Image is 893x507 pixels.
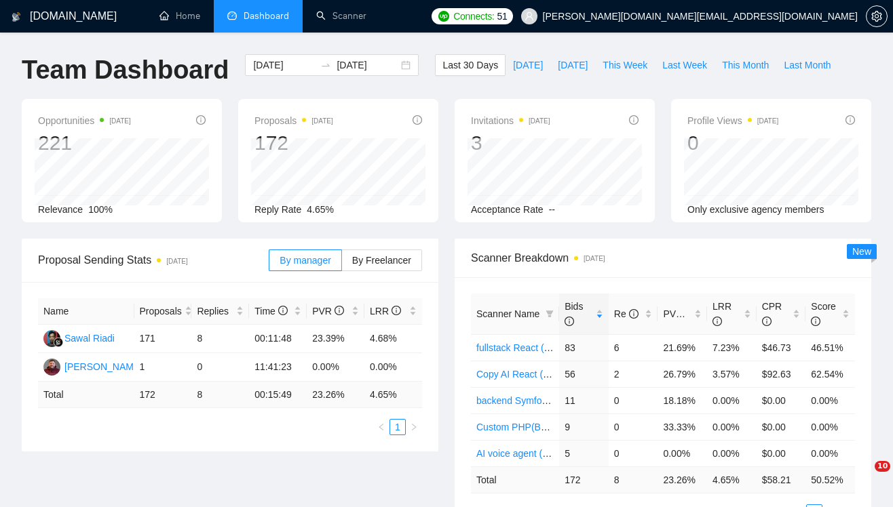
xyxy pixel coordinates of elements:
[687,204,824,215] span: Only exclusive agency members
[506,54,550,76] button: [DATE]
[364,382,422,408] td: 4.65 %
[307,382,364,408] td: 23.26 %
[559,440,609,466] td: 5
[811,317,820,326] span: info-circle
[609,361,658,387] td: 2
[811,301,836,327] span: Score
[438,11,449,22] img: upwork-logo.png
[707,361,757,387] td: 3.57%
[471,204,544,215] span: Acceptance Rate
[254,306,287,317] span: Time
[609,440,658,466] td: 0
[707,466,757,493] td: 4.65 %
[134,325,192,353] td: 171
[707,413,757,440] td: 0.00%
[471,113,550,129] span: Invitations
[707,440,757,466] td: 0.00%
[559,466,609,493] td: 172
[609,413,658,440] td: 0
[134,382,192,408] td: 172
[471,130,550,156] div: 3
[476,422,566,432] a: Custom PHP(BASIC)
[805,440,855,466] td: 0.00%
[603,58,647,73] span: This Week
[249,353,307,382] td: 11:41:23
[307,353,364,382] td: 0.00%
[805,413,855,440] td: 0.00%
[476,369,624,380] a: Copy AI React ([PERSON_NAME])
[662,58,707,73] span: Last Week
[307,204,334,215] span: 4.65%
[658,361,707,387] td: 26.79%
[254,130,333,156] div: 172
[584,255,605,262] time: [DATE]
[712,317,722,326] span: info-circle
[254,204,301,215] span: Reply Rate
[784,58,831,73] span: Last Month
[249,382,307,408] td: 00:15:49
[38,113,131,129] span: Opportunities
[370,306,401,317] span: LRR
[629,115,639,125] span: info-circle
[22,54,229,86] h1: Team Dashboard
[134,298,192,325] th: Proposals
[776,54,838,76] button: Last Month
[565,317,574,326] span: info-circle
[546,310,554,318] span: filter
[352,255,411,266] span: By Freelancer
[64,331,115,346] div: Sawal Riadi
[406,419,422,435] button: right
[140,304,182,319] span: Proposals
[38,204,83,215] span: Relevance
[280,255,330,266] span: By manager
[377,423,385,431] span: left
[43,330,60,347] img: SR
[757,117,778,125] time: [DATE]
[757,387,806,413] td: $0.00
[54,338,63,347] img: gigradar-bm.png
[609,334,658,361] td: 6
[476,448,624,459] a: AI voice agent ([PERSON_NAME])
[707,387,757,413] td: 0.00%
[254,113,333,129] span: Proposals
[805,334,855,361] td: 46.51%
[805,361,855,387] td: 62.54%
[513,58,543,73] span: [DATE]
[595,54,655,76] button: This Week
[757,413,806,440] td: $0.00
[88,204,113,215] span: 100%
[658,413,707,440] td: 33.33%
[559,387,609,413] td: 11
[38,130,131,156] div: 221
[364,353,422,382] td: 0.00%
[373,419,389,435] li: Previous Page
[685,309,695,319] span: info-circle
[197,304,233,319] span: Replies
[757,466,806,493] td: $ 58.21
[244,10,289,22] span: Dashboard
[867,11,887,22] span: setting
[307,325,364,353] td: 23.39%
[866,11,888,22] a: setting
[320,60,331,70] span: swap-right
[12,6,21,28] img: logo
[845,115,855,125] span: info-circle
[757,334,806,361] td: $46.73
[476,308,539,319] span: Scanner Name
[38,251,269,268] span: Proposal Sending Stats
[558,58,588,73] span: [DATE]
[559,413,609,440] td: 9
[316,10,366,22] a: searchScanner
[762,317,772,326] span: info-circle
[253,58,315,73] input: Start date
[435,54,506,76] button: Last 30 Days
[159,10,200,22] a: homeHome
[410,423,418,431] span: right
[609,387,658,413] td: 0
[609,466,658,493] td: 8
[559,361,609,387] td: 56
[191,298,249,325] th: Replies
[249,325,307,353] td: 00:11:48
[373,419,389,435] button: left
[389,419,406,435] li: 1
